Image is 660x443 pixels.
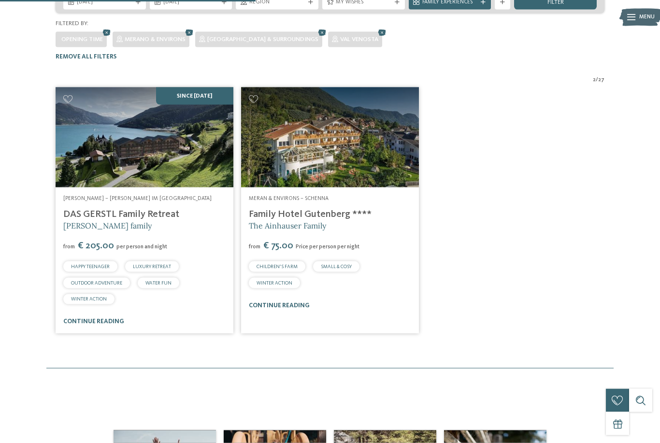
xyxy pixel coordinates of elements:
[596,76,598,84] span: /
[296,244,359,250] span: Price per person per night
[145,281,172,286] span: WATER FUN
[63,221,152,230] span: [PERSON_NAME] family
[56,20,88,27] span: Filtered by:
[63,196,212,201] span: [PERSON_NAME] – [PERSON_NAME] im [GEOGRAPHIC_DATA]
[76,241,115,251] span: € 205.00
[63,210,179,219] a: DAS GERSTL Family Retreat
[257,264,298,269] span: CHILDREN’S FARM
[116,244,167,250] span: per person and night
[257,281,292,286] span: WINTER ACTION
[593,76,596,84] span: 2
[63,318,124,325] a: continue reading
[249,210,372,219] a: Family Hotel Gutenberg ****
[56,54,116,60] span: Remove all filters
[71,281,122,286] span: OUTDOOR ADVENTURE
[249,221,326,230] span: The Ainhauser Family
[133,264,171,269] span: LUXURY RETREAT
[598,76,604,84] span: 27
[63,244,75,250] span: from
[61,36,103,43] span: Opening time
[241,87,419,187] a: Looking for family hotels? Find the best ones here!
[71,264,110,269] span: HAPPY TEENAGER
[249,302,310,309] a: continue reading
[321,264,352,269] span: SMALL & COSY
[207,36,318,43] span: [GEOGRAPHIC_DATA] & surroundings
[340,36,378,43] span: Val Venosta
[241,87,419,187] img: Family Hotel Gutenberg ****
[261,241,295,251] span: € 75.00
[249,244,260,250] span: from
[125,36,186,43] span: Merano & Environs
[71,297,107,301] span: WINTER ACTION
[249,196,329,201] span: Meran & Environs – Schenna
[56,87,233,187] img: Looking for family hotels? Find the best ones here!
